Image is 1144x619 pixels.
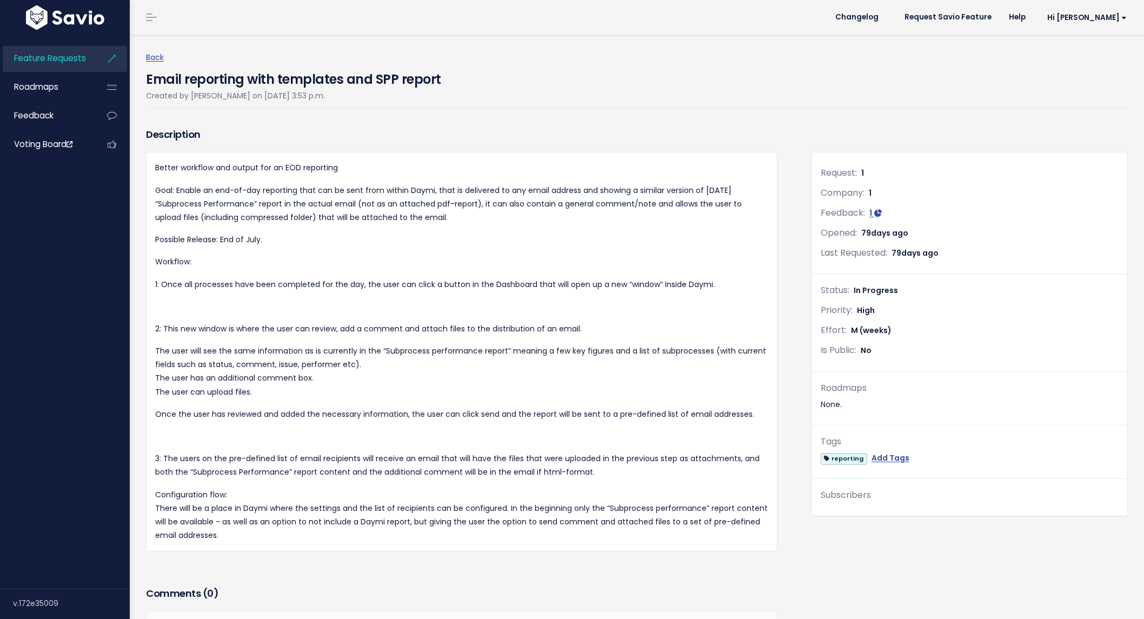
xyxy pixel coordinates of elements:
p: Configuration flow: There will be a place in Daymi where the settings and the list of recipients ... [155,488,768,543]
a: 1 [869,208,882,218]
span: reporting [821,453,867,464]
a: Hi [PERSON_NAME] [1034,9,1135,26]
span: Is Public: [821,344,856,356]
span: Feedback [14,110,54,121]
span: In Progress [854,285,898,296]
span: 0 [207,587,214,600]
a: Request Savio Feature [896,9,1000,25]
span: 1 [861,168,864,178]
span: Effort: [821,324,847,336]
a: Roadmaps [3,75,90,99]
span: 1 [869,208,872,218]
span: days ago [871,228,908,238]
p: Possible Release: End of July. [155,233,768,247]
span: Subscribers [821,489,871,501]
a: reporting [821,451,867,465]
a: Help [1000,9,1034,25]
span: High [857,305,875,316]
p: Once the user has reviewed and added the necessary information, the user can click send and the r... [155,408,768,421]
span: days ago [901,248,939,258]
p: 1: Once all processes have been completed for the day, the user can click a button in the Dashboa... [155,278,768,291]
span: 79 [892,248,939,258]
p: Better workflow and output for an EOD reporting [155,161,768,175]
span: Feature Requests [14,52,86,64]
div: None. [821,398,1119,411]
a: Feature Requests [3,46,90,71]
span: Changelog [835,14,879,21]
span: Voting Board [14,138,72,150]
span: Last Requested: [821,247,887,259]
a: Voting Board [3,132,90,157]
div: Roadmaps [821,381,1119,396]
span: Request: [821,167,857,179]
span: Hi [PERSON_NAME] [1047,14,1127,22]
span: Feedback: [821,207,865,219]
a: Back [146,52,164,63]
span: Roadmaps [14,81,58,92]
p: 3: The users on the pre-defined list of email recipients will receive an email that will have the... [155,452,768,479]
div: Tags [821,434,1119,450]
a: Feedback [3,103,90,128]
p: Workflow: [155,255,768,269]
a: Add Tags [872,451,909,465]
span: Opened: [821,227,857,239]
h3: Description [146,127,777,142]
h3: Comments ( ) [146,586,777,601]
p: 2: This new window is where the user can review, add a comment and attach files to the distributi... [155,322,768,336]
p: The user will see the same information as is currently in the “Subprocess performance report” mea... [155,344,768,399]
span: Status: [821,284,849,296]
p: Goal: Enable an end-of-day reporting that can be sent from within Daymi, that is delivered to any... [155,184,768,225]
div: v.172e35009 [13,589,130,617]
span: 79 [861,228,908,238]
span: Company: [821,187,864,199]
h4: Email reporting with templates and SPP report [146,64,441,89]
span: Priority: [821,304,853,316]
img: logo-white.9d6f32f41409.svg [23,5,107,30]
span: 1 [869,188,872,198]
span: Created by [PERSON_NAME] on [DATE] 3:53 p.m. [146,90,325,101]
span: No [861,345,872,356]
span: M (weeks) [851,325,892,336]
